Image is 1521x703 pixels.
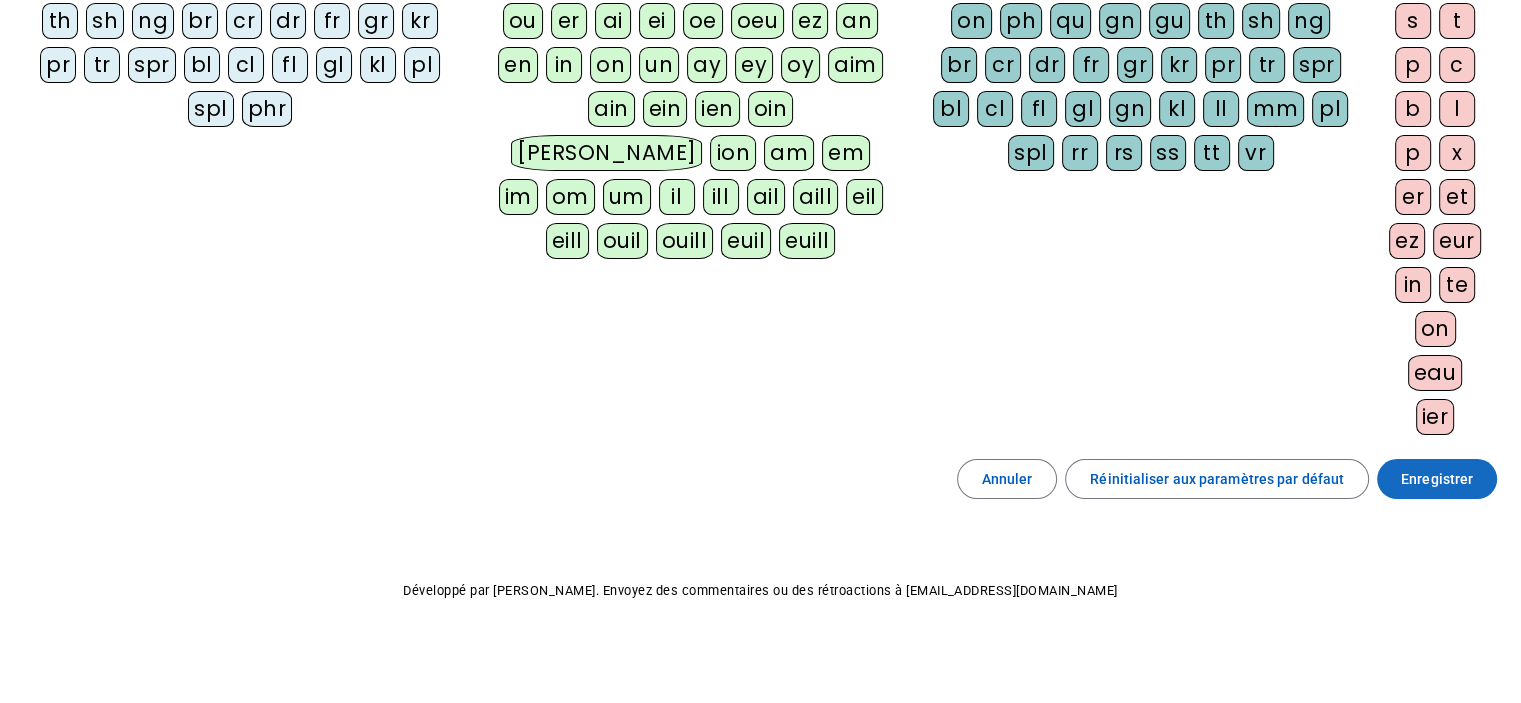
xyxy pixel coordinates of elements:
div: tt [1194,135,1230,171]
div: pr [1205,47,1241,83]
div: eill [546,223,589,259]
div: ail [747,179,786,215]
div: en [498,47,538,83]
div: ien [695,91,740,127]
div: x [1439,135,1475,171]
div: qu [1050,3,1091,39]
div: kr [402,3,438,39]
div: im [499,179,538,215]
div: euil [721,223,771,259]
div: pr [40,47,76,83]
div: er [1395,179,1431,215]
div: er [551,3,587,39]
div: gn [1099,3,1141,39]
div: ou [503,3,543,39]
button: Enregistrer [1377,459,1497,499]
div: in [1395,267,1431,303]
div: cr [985,47,1021,83]
div: ng [1288,3,1330,39]
div: s [1395,3,1431,39]
div: dr [1029,47,1065,83]
div: ey [735,47,773,83]
div: un [639,47,679,83]
div: phr [242,91,293,127]
div: il [659,179,695,215]
div: th [1198,3,1234,39]
div: cl [228,47,264,83]
div: mm [1247,91,1304,127]
div: cr [226,3,262,39]
div: eil [846,179,883,215]
div: br [182,3,218,39]
div: kl [1159,91,1195,127]
div: pl [1312,91,1348,127]
span: Annuler [982,467,1033,491]
div: spl [188,91,234,127]
div: oin [748,91,794,127]
div: dr [270,3,306,39]
button: Annuler [957,459,1058,499]
div: p [1395,135,1431,171]
div: kr [1161,47,1197,83]
div: vr [1238,135,1274,171]
div: on [1415,311,1456,347]
div: kl [360,47,396,83]
div: eur [1433,223,1481,259]
div: ill [703,179,739,215]
div: tr [84,47,120,83]
span: Enregistrer [1401,467,1473,491]
div: rr [1062,135,1098,171]
div: fl [272,47,308,83]
div: gr [358,3,394,39]
div: c [1439,47,1475,83]
div: fr [1073,47,1109,83]
div: ez [792,3,828,39]
div: spr [128,47,176,83]
div: em [822,135,870,171]
div: gr [1117,47,1153,83]
div: t [1439,3,1475,39]
div: om [546,179,595,215]
div: oeu [731,3,785,39]
div: te [1439,267,1475,303]
div: bl [184,47,220,83]
div: l [1439,91,1475,127]
div: ay [687,47,727,83]
div: rs [1106,135,1142,171]
p: Développé par [PERSON_NAME]. Envoyez des commentaires ou des rétroactions à [EMAIL_ADDRESS][DOMAI... [16,579,1505,603]
div: ouil [597,223,648,259]
div: ain [588,91,635,127]
div: [PERSON_NAME] [511,135,702,171]
div: tr [1249,47,1285,83]
div: oy [781,47,820,83]
div: am [764,135,814,171]
div: on [951,3,992,39]
div: fr [314,3,350,39]
div: cl [977,91,1013,127]
div: gl [1065,91,1101,127]
div: sh [86,3,124,39]
div: um [603,179,651,215]
div: br [941,47,977,83]
button: Réinitialiser aux paramètres par défaut [1065,459,1369,499]
span: Réinitialiser aux paramètres par défaut [1090,467,1344,491]
div: pl [404,47,440,83]
div: ion [710,135,756,171]
div: an [836,3,878,39]
div: th [42,3,78,39]
div: in [546,47,582,83]
div: aill [793,179,838,215]
div: euill [779,223,835,259]
div: eau [1408,355,1463,391]
div: b [1395,91,1431,127]
div: on [590,47,631,83]
div: p [1395,47,1431,83]
div: ier [1416,399,1455,435]
div: ouill [656,223,713,259]
div: et [1439,179,1475,215]
div: ez [1389,223,1425,259]
div: spr [1293,47,1341,83]
div: ei [639,3,675,39]
div: sh [1242,3,1280,39]
div: ss [1150,135,1186,171]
